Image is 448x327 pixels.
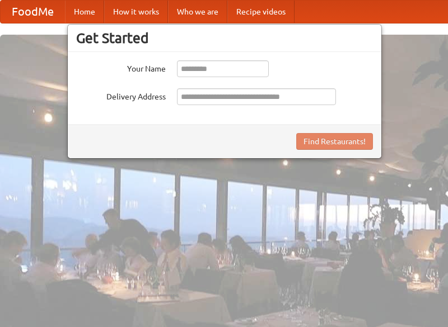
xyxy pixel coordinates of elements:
label: Your Name [76,60,166,74]
button: Find Restaurants! [296,133,373,150]
a: How it works [104,1,168,23]
a: Recipe videos [227,1,295,23]
a: Home [65,1,104,23]
label: Delivery Address [76,88,166,102]
a: Who we are [168,1,227,23]
a: FoodMe [1,1,65,23]
h3: Get Started [76,30,373,46]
